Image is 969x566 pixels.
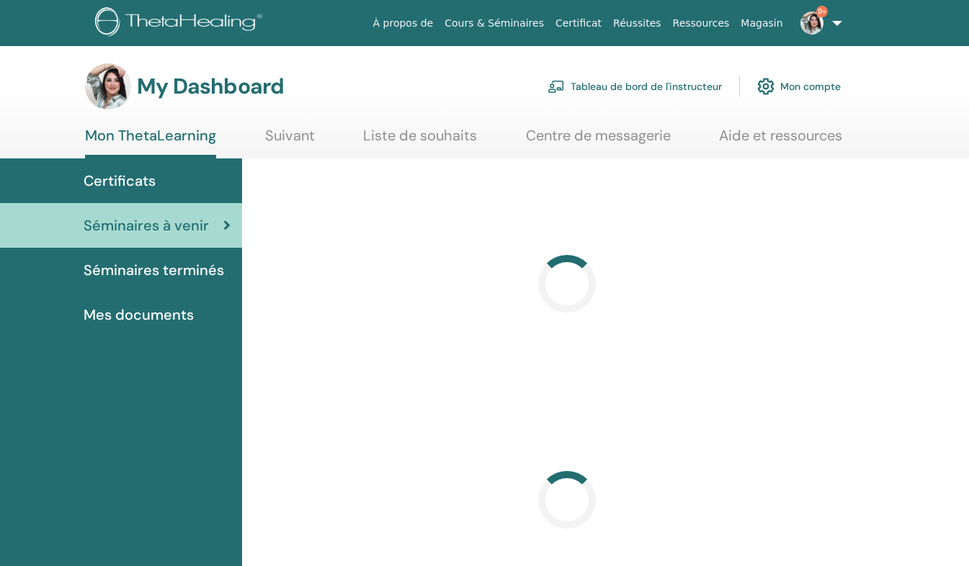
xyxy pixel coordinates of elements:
span: 9+ [816,6,828,17]
a: Centre de messagerie [526,127,671,155]
h3: My Dashboard [137,73,284,99]
a: Aide et ressources [719,127,842,155]
span: Séminaires terminés [84,259,224,281]
span: Séminaires à venir [84,215,209,236]
a: Mon compte [757,71,841,102]
span: Mes documents [84,304,194,325]
a: Ressources [667,10,736,37]
a: Liste de souhaits [363,127,477,155]
img: logo.png [95,7,267,40]
a: Tableau de bord de l'instructeur [548,71,722,102]
a: Mon ThetaLearning [85,127,216,158]
img: chalkboard-teacher.svg [548,80,565,93]
a: Cours & Séminaires [439,10,550,37]
img: default.jpg [85,63,131,109]
a: Suivant [265,127,315,155]
img: cog.svg [757,74,774,99]
a: Certificat [550,10,607,37]
a: À propos de [367,10,439,37]
a: Réussites [607,10,666,37]
span: Certificats [84,170,156,192]
a: Magasin [735,10,788,37]
img: default.jpg [800,12,823,35]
